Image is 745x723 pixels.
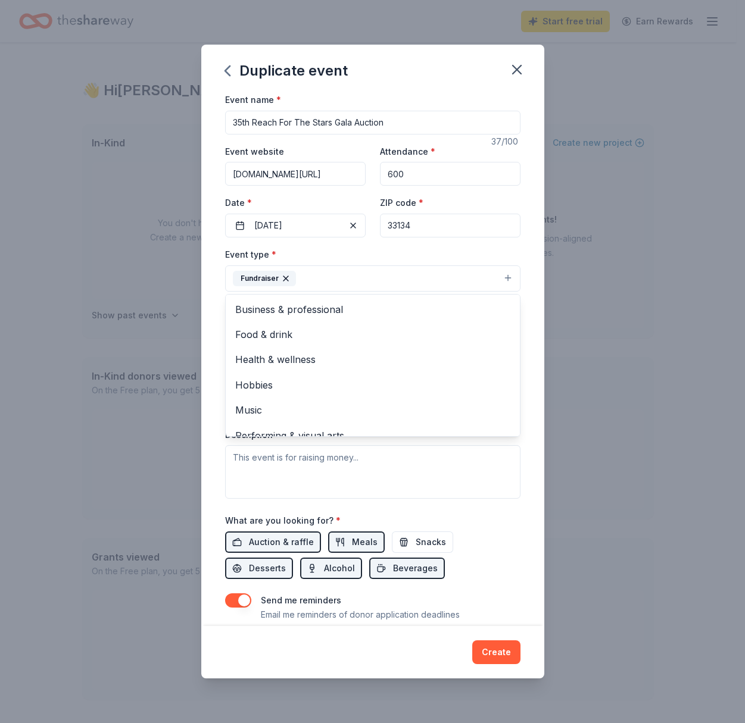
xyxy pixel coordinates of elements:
[235,428,510,443] span: Performing & visual arts
[235,327,510,342] span: Food & drink
[235,302,510,317] span: Business & professional
[235,402,510,418] span: Music
[235,352,510,367] span: Health & wellness
[225,294,520,437] div: Fundraiser
[233,271,296,286] div: Fundraiser
[235,377,510,393] span: Hobbies
[225,265,520,292] button: Fundraiser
